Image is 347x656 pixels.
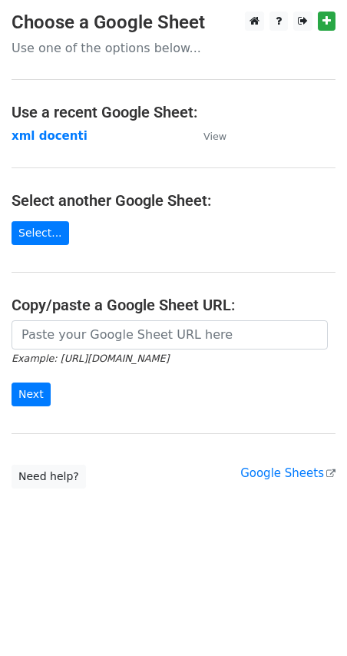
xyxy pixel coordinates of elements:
a: View [188,129,226,143]
a: Need help? [12,465,86,489]
input: Next [12,383,51,406]
h4: Use a recent Google Sheet: [12,103,335,121]
small: Example: [URL][DOMAIN_NAME] [12,353,169,364]
small: View [203,131,226,142]
input: Paste your Google Sheet URL here [12,320,328,350]
h3: Choose a Google Sheet [12,12,335,34]
h4: Select another Google Sheet: [12,191,335,210]
iframe: Chat Widget [270,582,347,656]
h4: Copy/paste a Google Sheet URL: [12,296,335,314]
p: Use one of the options below... [12,40,335,56]
a: xml docenti [12,129,88,143]
a: Google Sheets [240,466,335,480]
a: Select... [12,221,69,245]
